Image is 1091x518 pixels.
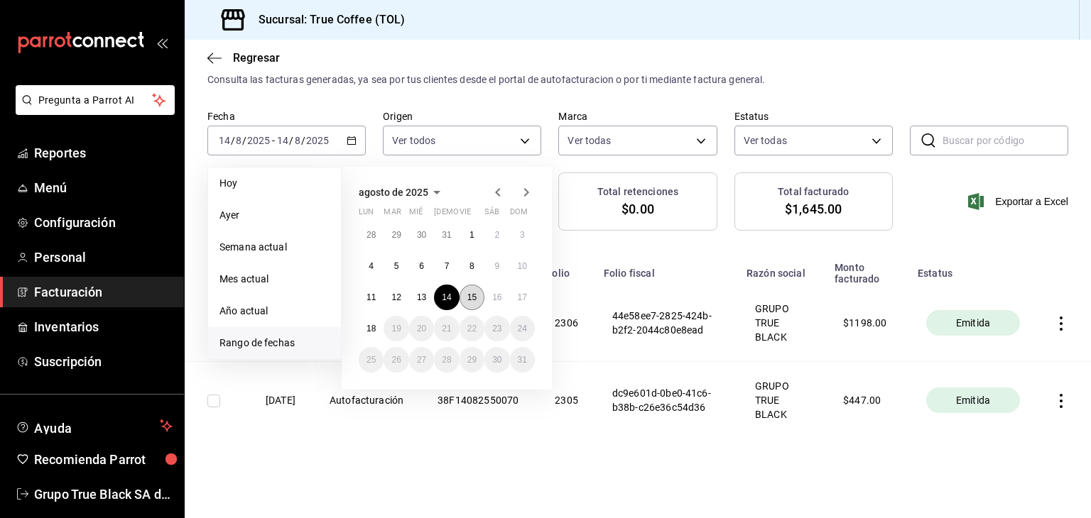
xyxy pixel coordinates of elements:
[442,230,451,240] abbr: 31 de julio de 2025
[434,222,459,248] button: 31 de julio de 2025
[219,272,330,287] span: Mes actual
[484,207,499,222] abbr: sábado
[484,222,509,248] button: 2 de agosto de 2025
[492,324,501,334] abbr: 23 de agosto de 2025
[460,285,484,310] button: 15 de agosto de 2025
[510,253,535,279] button: 10 de agosto de 2025
[460,222,484,248] button: 1 de agosto de 2025
[467,324,477,334] abbr: 22 de agosto de 2025
[595,362,738,439] th: dc9e601d-0be0-41c6-b38b-c26e36c54d36
[409,207,423,222] abbr: miércoles
[460,347,484,373] button: 29 de agosto de 2025
[305,135,330,146] input: ----
[417,324,426,334] abbr: 20 de agosto de 2025
[384,253,408,279] button: 5 de agosto de 2025
[359,253,384,279] button: 4 de agosto de 2025
[518,355,527,365] abbr: 31 de agosto de 2025
[417,230,426,240] abbr: 30 de julio de 2025
[467,355,477,365] abbr: 29 de agosto de 2025
[384,207,401,222] abbr: martes
[484,285,509,310] button: 16 de agosto de 2025
[391,230,401,240] abbr: 29 de julio de 2025
[233,51,280,65] span: Regresar
[231,135,235,146] span: /
[568,133,611,148] span: Ver todas
[34,248,173,267] span: Personal
[622,199,654,219] span: $0.00
[384,347,408,373] button: 26 de agosto de 2025
[384,316,408,341] button: 19 de agosto de 2025
[313,362,420,439] th: Autofacturación
[518,292,527,302] abbr: 17 de agosto de 2025
[34,282,173,302] span: Facturación
[359,207,374,222] abbr: lunes
[510,285,535,310] button: 17 de agosto de 2025
[249,362,313,439] th: [DATE]
[16,85,175,115] button: Pregunta a Parrot AI
[420,362,538,439] th: 38F14082550070
[510,222,535,248] button: 3 de agosto de 2025
[359,285,384,310] button: 11 de agosto de 2025
[272,135,275,146] span: -
[301,135,305,146] span: /
[460,253,484,279] button: 8 de agosto de 2025
[484,253,509,279] button: 9 de agosto de 2025
[778,184,849,199] h3: Total facturado
[10,103,175,118] a: Pregunta a Parrot AI
[460,316,484,341] button: 22 de agosto de 2025
[538,362,595,439] th: 2305
[294,135,301,146] input: --
[409,222,434,248] button: 30 de julio de 2025
[434,316,459,341] button: 21 de agosto de 2025
[785,199,842,219] span: $1,645.00
[950,393,996,407] span: Emitida
[734,111,893,121] label: Estatus
[367,230,376,240] abbr: 28 de julio de 2025
[469,230,474,240] abbr: 1 de agosto de 2025
[391,292,401,302] abbr: 12 de agosto de 2025
[417,355,426,365] abbr: 27 de agosto de 2025
[434,253,459,279] button: 7 de agosto de 2025
[34,213,173,232] span: Configuración
[510,347,535,373] button: 31 de agosto de 2025
[518,261,527,271] abbr: 10 de agosto de 2025
[469,261,474,271] abbr: 8 de agosto de 2025
[38,93,153,108] span: Pregunta a Parrot AI
[510,207,528,222] abbr: domingo
[207,51,280,65] button: Regresar
[235,135,242,146] input: --
[359,184,445,201] button: agosto de 2025
[359,347,384,373] button: 25 de agosto de 2025
[289,135,293,146] span: /
[738,285,826,362] th: GRUPO TRUE BLACK
[909,253,1037,285] th: Estatus
[943,126,1068,155] input: Buscar por código
[518,324,527,334] abbr: 24 de agosto de 2025
[494,230,499,240] abbr: 2 de agosto de 2025
[391,324,401,334] abbr: 19 de agosto de 2025
[971,193,1068,210] button: Exportar a Excel
[409,253,434,279] button: 6 de agosto de 2025
[738,253,826,285] th: Razón social
[520,230,525,240] abbr: 3 de agosto de 2025
[409,316,434,341] button: 20 de agosto de 2025
[34,143,173,162] span: Reportes
[34,485,173,504] span: Grupo True Black SA de CV
[460,207,471,222] abbr: viernes
[492,292,501,302] abbr: 16 de agosto de 2025
[510,316,535,341] button: 24 de agosto de 2025
[826,253,909,285] th: Monto facturado
[218,135,231,146] input: --
[34,450,173,469] span: Recomienda Parrot
[384,222,408,248] button: 29 de julio de 2025
[219,304,330,319] span: Año actual
[434,347,459,373] button: 28 de agosto de 2025
[384,285,408,310] button: 12 de agosto de 2025
[247,11,406,28] h3: Sucursal: True Coffee (TOL)
[392,133,435,148] span: Ver todos
[597,184,678,199] h3: Total retenciones
[467,292,477,302] abbr: 15 de agosto de 2025
[246,135,271,146] input: ----
[219,208,330,223] span: Ayer
[242,135,246,146] span: /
